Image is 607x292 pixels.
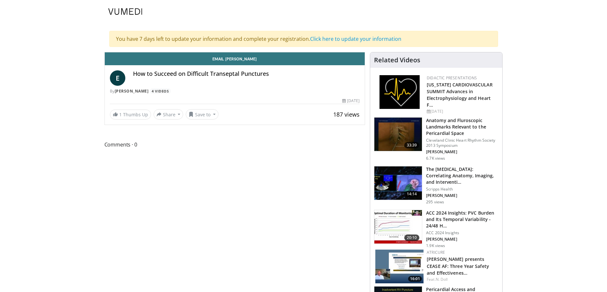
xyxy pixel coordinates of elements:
[374,56,420,64] h4: Related Videos
[426,243,445,248] p: 1.9K views
[427,256,489,276] a: [PERSON_NAME] presents CEASE AF: Three Year Safety and Effectivenes…
[427,82,493,108] a: [US_STATE] CARDIOVASCULAR SUMMIT Advances in Electrophysiology and Heart F…
[110,70,125,86] a: E
[404,234,420,241] span: 20:10
[426,138,498,148] p: Cleveland Clinic Heart Rhythm Society 2013 Symposium
[333,111,360,118] span: 187 views
[110,110,151,119] a: 1 Thumbs Up
[427,81,497,108] h2: IOWA CARDIOVASCULAR SUMMIT Advances in Electrophysiology and Heart Failure
[426,149,498,155] p: Samuel Asirvatham
[374,210,498,248] a: 20:10 ACC 2024 Insights: PVC Burden and Its Temporal Variability - 24/48 H… ACC 2024 Insights [PE...
[426,117,498,137] h3: Anatomy and Fluroscopic Landmarks Relevant to the Pericardial Space
[427,277,497,282] div: Feat.
[375,250,424,283] img: da3c98c4-d062-49bd-8134-261ef6e55c19.150x105_q85_crop-smart_upscale.jpg
[427,109,497,114] div: [DATE]
[110,88,360,94] div: By
[408,276,422,282] span: 16:01
[133,70,360,77] h4: How to Succeed on Difficult Transeptal Punctures
[426,193,498,198] p: Douglas Shook
[426,199,444,205] p: 295 views
[150,88,171,94] a: 4 Videos
[374,166,498,205] a: 14:14 The [MEDICAL_DATA]: Correlating Anatomy, Imaging, and Interventi… Scripps Health [PERSON_NA...
[342,98,360,104] div: [DATE]
[426,156,445,161] p: 6.7K views
[310,35,401,42] a: Click here to update your information
[108,8,142,15] img: VuMedi Logo
[427,255,497,276] h3: Professor Doll presents CEASE AF: Three Year Safety and Effectiveness of Hybrid Ablation versus C...
[375,250,424,283] a: 16:01
[154,109,183,119] button: Share
[426,237,498,242] p: Jim Cheung
[374,166,422,200] img: fede39b4-0d95-44c6-bde6-76b1e7600eac.150x105_q85_crop-smart_upscale.jpg
[104,140,365,149] span: Comments 0
[436,277,448,282] a: N. Doll
[426,210,498,229] h3: ACC 2024 Insights: PVC Burden and Its Temporal Variability - 24/48 Hours or Longer Monitoring?
[374,118,422,151] img: T6d-rUZNqcn4uJqH4xMDoxOmdtO40mAx.150x105_q85_crop-smart_upscale.jpg
[426,230,498,235] p: ACC 2024 Insights
[404,191,420,197] span: 14:14
[186,109,219,119] button: Save to
[374,117,498,161] a: 33:39 Anatomy and Fluroscopic Landmarks Relevant to the Pericardial Space Cleveland Clinic Heart ...
[426,166,498,185] h3: The Interatrial Septum: Correlating Anatomy, Imaging, and Intervention
[427,250,445,255] a: AtriCure
[119,111,122,118] span: 1
[109,31,498,47] div: You have 7 days left to update your information and complete your registration.
[374,210,422,243] img: cbd07656-10dd-45e3-bda0-243d5c95e0d6.150x105_q85_crop-smart_upscale.jpg
[379,75,420,109] img: 1860aa7a-ba06-47e3-81a4-3dc728c2b4cf.png.150x105_q85_autocrop_double_scale_upscale_version-0.2.png
[427,75,497,81] div: Didactic Presentations
[426,187,498,192] p: Scripps Health
[404,142,420,148] span: 33:39
[115,88,149,94] a: [PERSON_NAME]
[105,52,365,65] a: Email [PERSON_NAME]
